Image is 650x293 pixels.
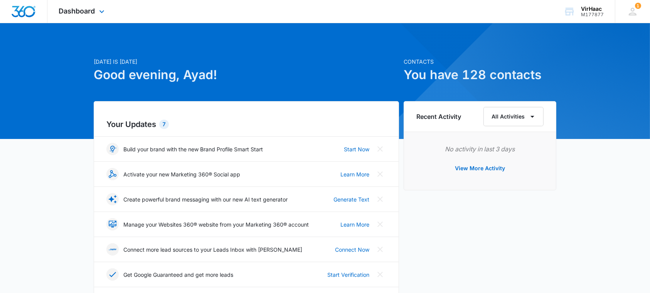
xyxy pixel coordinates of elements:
p: Connect more lead sources to your Leads Inbox with [PERSON_NAME] [123,246,302,254]
a: Start Verification [327,271,369,279]
a: Generate Text [333,195,369,203]
button: Close [374,218,386,230]
p: No activity in last 3 days [416,144,544,154]
p: Create powerful brand messaging with our new AI text generator [123,195,288,203]
div: account id [581,12,604,17]
h1: You have 128 contacts [404,66,556,84]
h6: Recent Activity [416,112,461,121]
button: All Activities [483,107,544,126]
button: Close [374,168,386,180]
a: Connect Now [335,246,369,254]
a: Start Now [344,145,369,153]
p: Manage your Websites 360® website from your Marketing 360® account [123,220,309,229]
p: Activate your new Marketing 360® Social app [123,170,240,178]
button: Close [374,193,386,205]
p: [DATE] is [DATE] [94,58,399,66]
p: Build your brand with the new Brand Profile Smart Start [123,145,263,153]
span: 1 [635,3,641,9]
div: 7 [159,120,169,129]
span: Dashboard [59,7,95,15]
button: View More Activity [447,159,513,178]
button: Close [374,268,386,281]
a: Learn More [340,170,369,178]
p: Get Google Guaranteed and get more leads [123,271,233,279]
div: account name [581,6,604,12]
h1: Good evening, Ayad! [94,66,399,84]
h2: Your Updates [106,119,386,130]
div: notifications count [635,3,641,9]
a: Learn More [340,220,369,229]
button: Close [374,143,386,155]
p: Contacts [404,58,556,66]
button: Close [374,243,386,256]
